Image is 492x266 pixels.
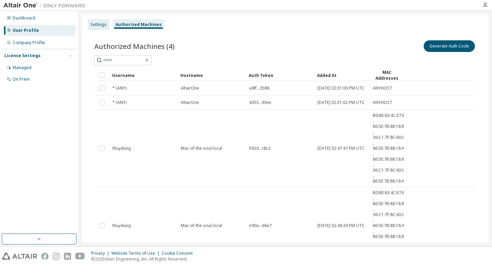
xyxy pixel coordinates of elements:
[249,70,312,81] div: Auth Token
[112,70,175,81] div: Username
[373,113,407,184] span: B0:BE:83:4C:E7:8B , 86:5E:7B:88:18:8A , 36:C1:7F:8C:60:C4 , 86:5E:7B:88:18:AB , 86:5E:7B:88:18:8B...
[181,223,222,228] span: Mac-of-the-soul.local
[317,223,365,228] span: [DATE] 02:49:29 PM UTC
[94,41,175,51] span: Authorized Machines (4)
[373,85,392,91] span: ANYHOST
[424,40,475,52] button: Generate Auth Code
[249,100,271,105] span: 4353...93ee
[3,2,89,9] img: Altair One
[372,69,401,81] div: MAC Addresses
[53,253,60,260] img: instagram.svg
[373,100,392,105] span: ANYHOST
[162,251,197,256] div: Cookie Consent
[112,223,131,228] span: thuydung
[180,70,243,81] div: Hostname
[13,40,45,45] div: Company Profile
[112,100,126,105] span: * (ANY)
[317,146,365,151] span: [DATE] 02:47:47 PM UTC
[41,253,49,260] img: facebook.svg
[13,77,30,82] div: On Prem
[249,85,269,91] span: a9ff...3588
[249,223,272,228] span: e90a...d6e7
[317,70,367,81] div: Added At
[373,190,407,261] span: B0:BE:83:4C:E7:8B , 86:5E:7B:88:18:8A , 36:C1:7F:8C:60:C4 , 86:5E:7B:88:18:AB , 86:5E:7B:88:18:8B...
[112,146,131,151] span: thuydung
[112,85,126,91] span: * (ANY)
[13,28,39,33] div: User Profile
[115,22,162,27] div: Authorized Machines
[75,253,85,260] img: youtube.svg
[181,100,199,105] span: AltairOne
[181,146,222,151] span: Mac-of-the-soul.local
[2,253,37,260] img: altair_logo.svg
[249,146,271,151] span: 5920...c8c2
[317,85,365,91] span: [DATE] 02:31:00 PM UTC
[13,65,31,70] div: Managed
[317,100,365,105] span: [DATE] 02:31:02 PM UTC
[181,85,199,91] span: AltairOne
[91,251,111,256] div: Privacy
[64,253,71,260] img: linkedin.svg
[91,22,107,27] div: Settings
[91,256,197,262] p: © 2025 Altair Engineering, Inc. All Rights Reserved.
[111,251,162,256] div: Website Terms of Use
[13,15,35,21] div: Dashboard
[4,53,41,58] div: License Settings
